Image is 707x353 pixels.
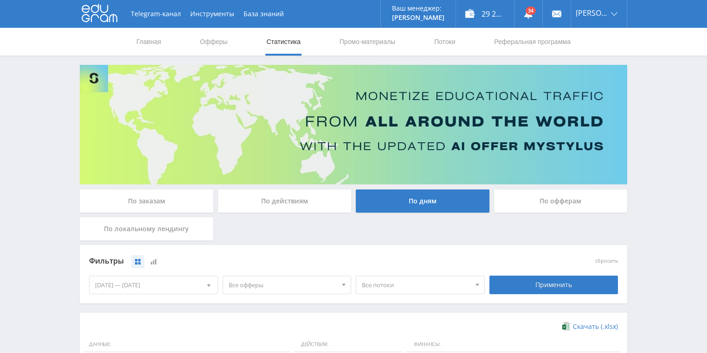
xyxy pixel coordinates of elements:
[229,276,337,294] span: Все офферы
[356,189,489,213] div: По дням
[218,189,352,213] div: По действиям
[80,65,627,184] img: Banner
[265,28,302,56] a: Статистика
[562,322,618,331] a: Скачать (.xlsx)
[199,28,229,56] a: Офферы
[392,14,444,21] p: [PERSON_NAME]
[294,337,402,353] span: Действия:
[80,217,213,240] div: По локальному лендингу
[433,28,456,56] a: Потоки
[562,321,570,331] img: xlsx
[573,323,618,330] span: Скачать (.xlsx)
[135,28,162,56] a: Главная
[489,276,618,294] div: Применить
[595,258,618,264] button: сбросить
[407,337,620,353] span: Финансы:
[80,189,213,213] div: По заказам
[392,5,444,12] p: Ваш менеджер:
[362,276,470,294] span: Все потоки
[339,28,396,56] a: Промо-материалы
[84,337,289,353] span: Данные:
[90,276,218,294] div: [DATE] — [DATE]
[493,28,572,56] a: Реферальная программа
[494,189,628,213] div: По офферам
[576,9,608,17] span: [PERSON_NAME]
[89,254,485,268] div: Фильтры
